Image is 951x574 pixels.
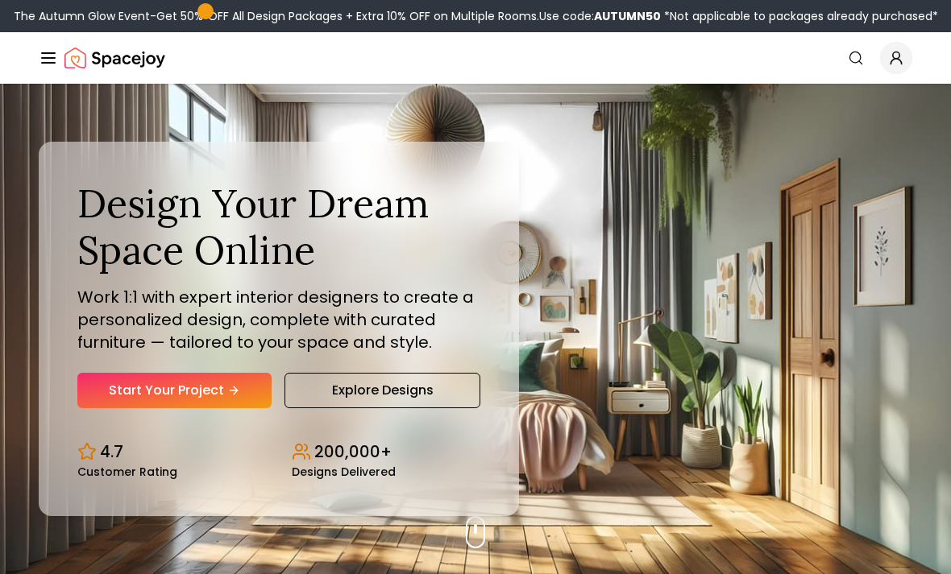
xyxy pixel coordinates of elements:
[14,8,938,24] div: The Autumn Glow Event-Get 50% OFF All Design Packages + Extra 10% OFF on Multiple Rooms.
[539,8,661,24] span: Use code:
[64,42,165,74] img: Spacejoy Logo
[77,427,480,477] div: Design stats
[594,8,661,24] b: AUTUMN50
[284,373,480,408] a: Explore Designs
[661,8,938,24] span: *Not applicable to packages already purchased*
[77,180,480,273] h1: Design Your Dream Space Online
[314,440,392,463] p: 200,000+
[100,440,123,463] p: 4.7
[77,466,177,477] small: Customer Rating
[77,373,272,408] a: Start Your Project
[292,466,396,477] small: Designs Delivered
[39,32,912,84] nav: Global
[64,42,165,74] a: Spacejoy
[77,286,480,353] p: Work 1:1 with expert interior designers to create a personalized design, complete with curated fu...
